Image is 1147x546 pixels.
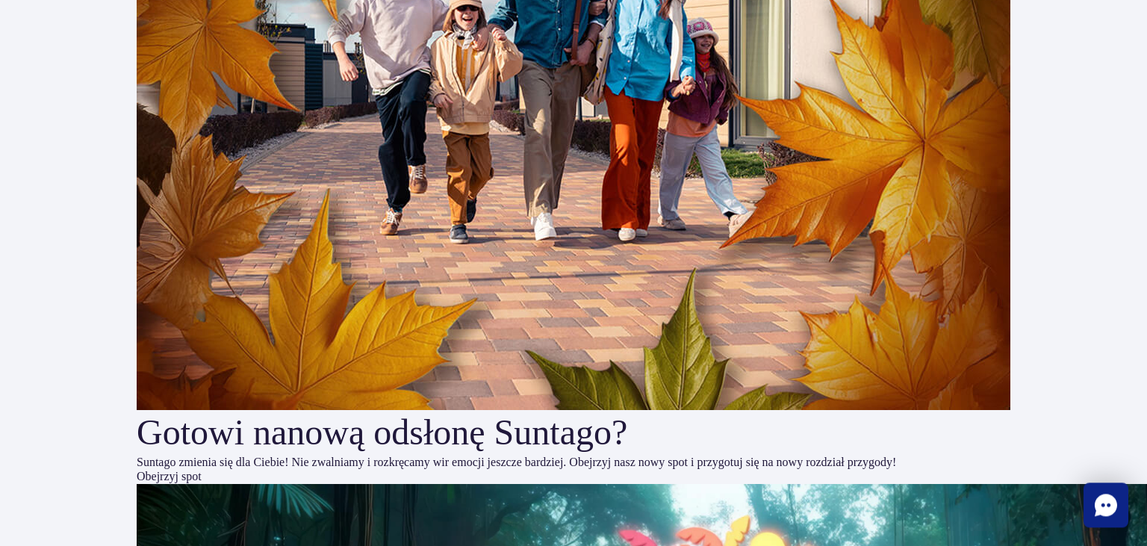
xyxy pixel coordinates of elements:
[287,412,627,452] span: nową odsłonę Suntago?
[1084,483,1128,527] div: Chat
[137,470,202,483] a: Obejrzyj spot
